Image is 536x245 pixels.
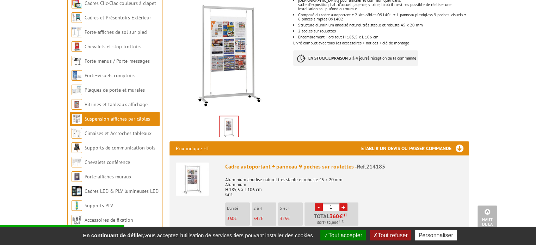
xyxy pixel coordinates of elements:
[253,216,276,221] p: €
[85,101,148,108] a: Vitrines et tableaux affichage
[227,206,250,211] p: L'unité
[227,215,234,221] span: 360
[478,206,497,234] a: Haut de la page
[220,116,238,138] img: suspendus_par_cables_214185_1.jpg
[315,203,323,211] a: -
[280,206,303,211] p: 5 et +
[298,29,469,33] li: 2 socles sur roulettes
[72,12,82,23] img: Cadres et Présentoirs Extérieur
[308,55,368,61] strong: EN STOCK, LIVRAISON 3 à 4 jours
[85,58,150,64] a: Porte-menus / Porte-messages
[72,99,82,110] img: Vitrines et tableaux affichage
[85,188,159,194] a: Cadres LED & PLV lumineuses LED
[85,14,151,21] a: Cadres et Présentoirs Extérieur
[280,216,303,221] p: €
[317,220,344,226] span: Soit €
[72,85,82,95] img: Plaques de porte et murales
[225,163,463,171] div: Cadre autoportant + panneau 9 poches sur roulettes -
[339,203,347,211] a: +
[85,145,155,151] a: Supports de communication bois
[85,43,141,50] a: Chevalets et stop trottoirs
[306,213,358,226] p: Total
[85,159,130,165] a: Chevalets conférence
[298,35,469,39] li: Encombrement Hors tout H 185,5 x L 106 cm
[253,206,276,211] p: 2 à 4
[298,23,469,27] li: Structure aluminium anodisé naturel très stable et robuste 45 x 20 mm
[85,29,147,35] a: Porte-affiches de sol sur pied
[72,186,82,196] img: Cadres LED & PLV lumineuses LED
[72,171,82,182] img: Porte-affiches muraux
[325,220,336,226] span: 432,00
[79,232,316,238] span: vous acceptez l'utilisation de services tiers pouvant installer des cookies
[338,219,344,223] sup: TTC
[225,172,463,197] p: Aluminium anodisé naturel très stable et robuste 45 x 20 mm Aluminium H 185,5 x L 106 cm Gris
[293,50,418,66] p: à réception de la commande
[370,230,411,240] button: Tout refuser
[72,157,82,167] img: Chevalets conférence
[85,116,150,122] a: Suspension affiches par câbles
[72,215,82,225] img: Accessoires de fixation
[83,232,144,238] strong: En continuant de défiler,
[320,230,366,240] button: Tout accepter
[253,215,261,221] span: 342
[72,56,82,66] img: Porte-menus / Porte-messages
[343,213,347,218] sup: HT
[415,230,457,240] button: Personnaliser (fenêtre modale)
[298,13,469,21] li: Composé du cadre autoportant + 2 kits câbles 091401 + 1 panneau plexiglass 9 poches-visuels + 6 p...
[72,27,82,37] img: Porte-affiches de sol sur pied
[357,163,385,170] span: Réf.214185
[339,213,343,219] span: €
[280,215,287,221] span: 325
[85,130,152,136] a: Cimaises et Accroches tableaux
[176,141,209,155] p: Prix indiqué HT
[361,141,469,155] h3: Etablir un devis ou passer commande
[85,72,135,79] a: Porte-visuels comptoirs
[85,217,133,223] a: Accessoires de fixation
[72,128,82,139] img: Cimaises et Accroches tableaux
[85,87,145,93] a: Plaques de porte et murales
[72,114,82,124] img: Suspension affiches par câbles
[227,216,250,221] p: €
[72,142,82,153] img: Supports de communication bois
[72,41,82,52] img: Chevalets et stop trottoirs
[85,173,131,180] a: Porte-affiches muraux
[176,163,209,196] img: Cadre autoportant + panneau 9 poches sur roulettes
[85,202,113,209] a: Supports PLV
[72,200,82,211] img: Supports PLV
[329,213,339,219] span: 360
[72,70,82,81] img: Porte-visuels comptoirs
